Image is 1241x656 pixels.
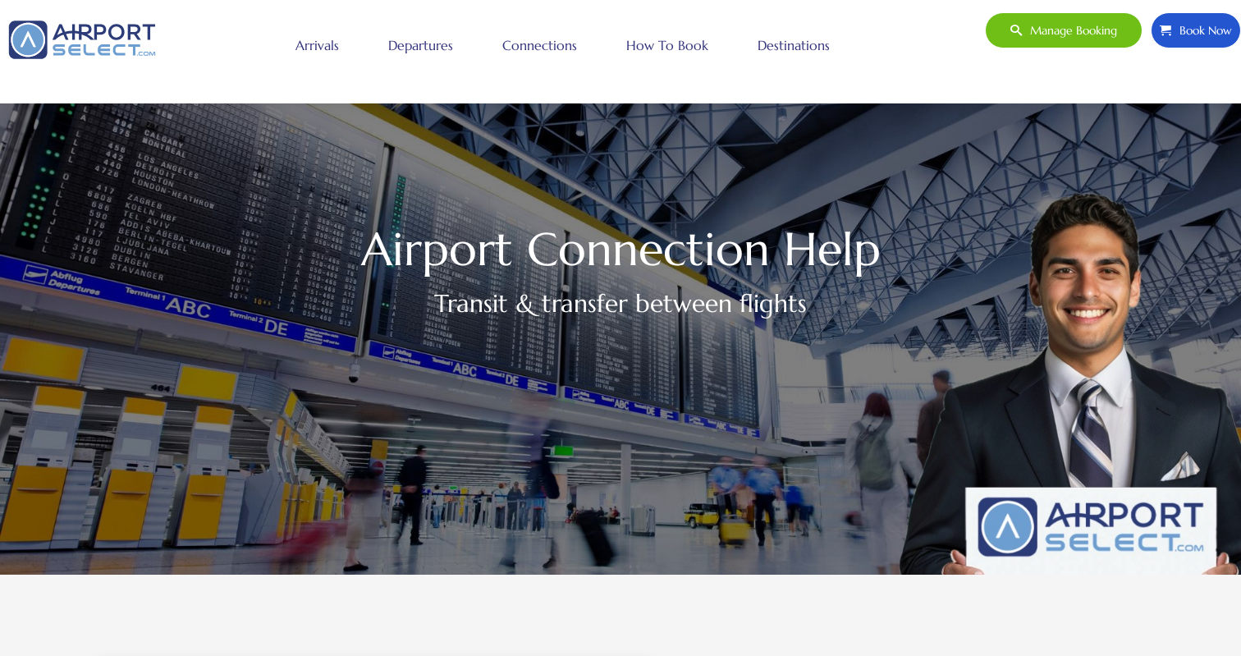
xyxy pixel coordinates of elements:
a: Book Now [1151,12,1241,48]
h2: Transit & transfer between flights [85,285,1156,322]
a: Departures [384,25,457,66]
h1: Airport Connection Help [85,231,1156,268]
a: Connections [498,25,581,66]
a: Manage booking [985,12,1143,48]
a: How to book [622,25,712,66]
a: Destinations [753,25,834,66]
span: Book Now [1171,13,1232,48]
a: Arrivals [291,25,343,66]
span: Manage booking [1022,13,1117,48]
